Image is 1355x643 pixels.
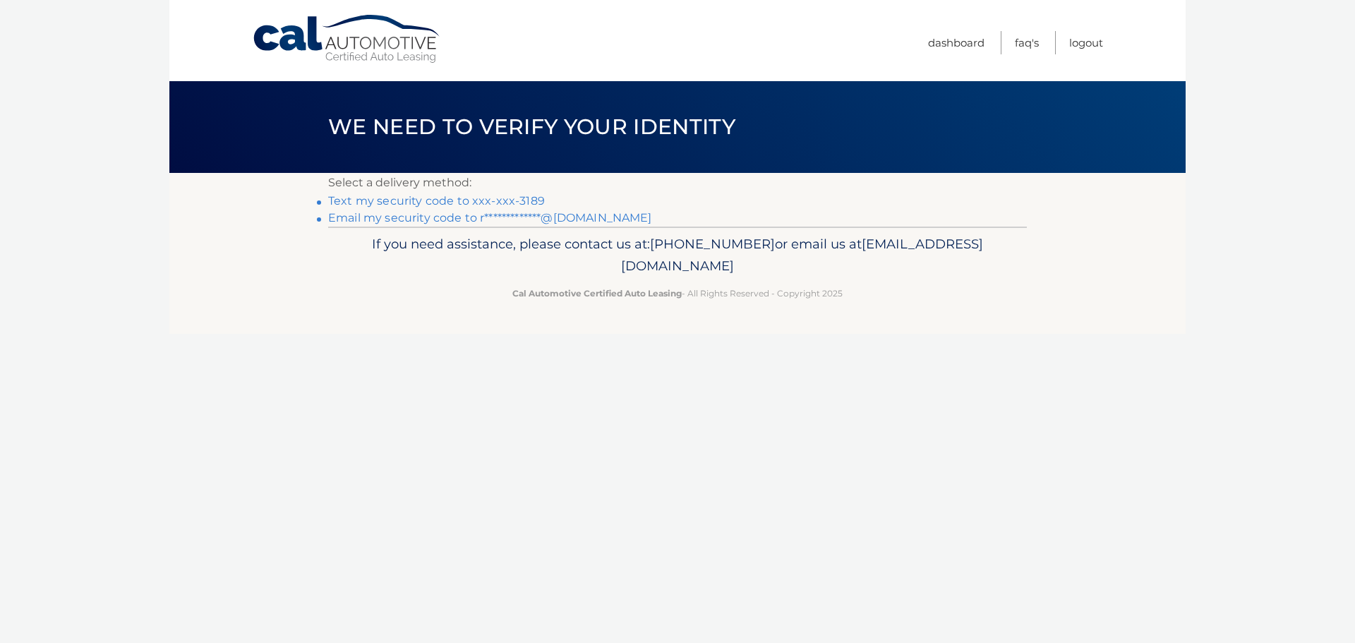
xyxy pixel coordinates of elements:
p: If you need assistance, please contact us at: or email us at [337,233,1018,278]
p: Select a delivery method: [328,173,1027,193]
a: FAQ's [1015,31,1039,54]
a: Text my security code to xxx-xxx-3189 [328,194,545,208]
a: Logout [1069,31,1103,54]
p: - All Rights Reserved - Copyright 2025 [337,286,1018,301]
span: We need to verify your identity [328,114,735,140]
strong: Cal Automotive Certified Auto Leasing [512,288,682,299]
a: Cal Automotive [252,14,442,64]
span: [PHONE_NUMBER] [650,236,775,252]
a: Dashboard [928,31,984,54]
